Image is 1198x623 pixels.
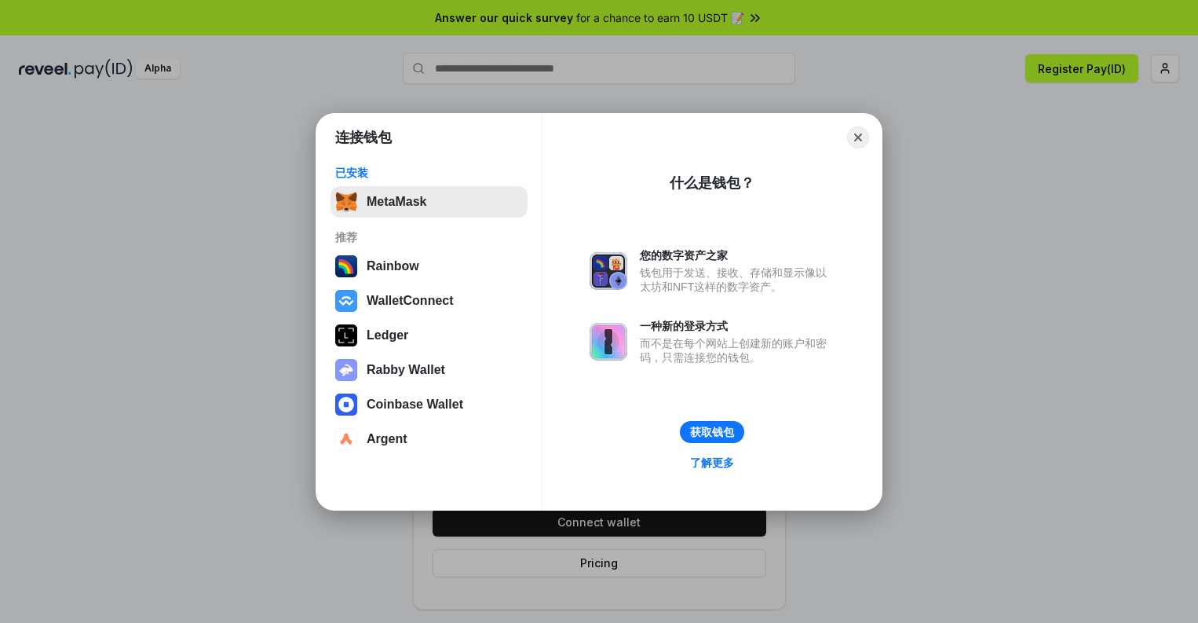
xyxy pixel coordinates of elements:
div: 什么是钱包？ [670,174,754,192]
div: WalletConnect [367,294,454,308]
div: 获取钱包 [690,425,734,439]
div: 一种新的登录方式 [640,319,835,333]
img: svg+xml,%3Csvg%20width%3D%2228%22%20height%3D%2228%22%20viewBox%3D%220%200%2028%2028%22%20fill%3D... [335,394,357,416]
div: 您的数字资产之家 [640,248,835,262]
button: MetaMask [331,186,528,218]
img: svg+xml,%3Csvg%20fill%3D%22none%22%20height%3D%2233%22%20viewBox%3D%220%200%2035%2033%22%20width%... [335,191,357,213]
img: svg+xml,%3Csvg%20width%3D%2228%22%20height%3D%2228%22%20viewBox%3D%220%200%2028%2028%22%20fill%3D... [335,290,357,312]
div: Coinbase Wallet [367,398,463,412]
div: 了解更多 [690,456,734,470]
div: Ledger [367,328,408,343]
img: svg+xml,%3Csvg%20xmlns%3D%22http%3A%2F%2Fwww.w3.org%2F2000%2Fsvg%22%20fill%3D%22none%22%20viewBox... [590,252,627,290]
button: Close [847,126,869,148]
img: svg+xml,%3Csvg%20xmlns%3D%22http%3A%2F%2Fwww.w3.org%2F2000%2Fsvg%22%20fill%3D%22none%22%20viewBox... [335,359,357,381]
button: 获取钱包 [680,421,744,443]
button: Argent [331,423,528,455]
img: svg+xml,%3Csvg%20width%3D%22120%22%20height%3D%22120%22%20viewBox%3D%220%200%20120%20120%22%20fil... [335,255,357,277]
a: 了解更多 [681,453,743,473]
button: Coinbase Wallet [331,389,528,420]
img: svg+xml,%3Csvg%20width%3D%2228%22%20height%3D%2228%22%20viewBox%3D%220%200%2028%2028%22%20fill%3D... [335,428,357,450]
div: Rabby Wallet [367,363,445,377]
div: 已安装 [335,166,523,180]
div: Argent [367,432,407,446]
div: MetaMask [367,195,426,209]
div: Rainbow [367,259,419,273]
button: Rabby Wallet [331,354,528,386]
img: svg+xml,%3Csvg%20xmlns%3D%22http%3A%2F%2Fwww.w3.org%2F2000%2Fsvg%22%20fill%3D%22none%22%20viewBox... [590,323,627,361]
button: WalletConnect [331,285,528,317]
div: 而不是在每个网站上创建新的账户和密码，只需连接您的钱包。 [640,336,835,365]
button: Rainbow [331,251,528,282]
button: Ledger [331,320,528,351]
img: svg+xml,%3Csvg%20xmlns%3D%22http%3A%2F%2Fwww.w3.org%2F2000%2Fsvg%22%20width%3D%2228%22%20height%3... [335,324,357,346]
div: 钱包用于发送、接收、存储和显示像以太坊和NFT这样的数字资产。 [640,266,835,294]
div: 推荐 [335,230,523,244]
h1: 连接钱包 [335,128,392,147]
